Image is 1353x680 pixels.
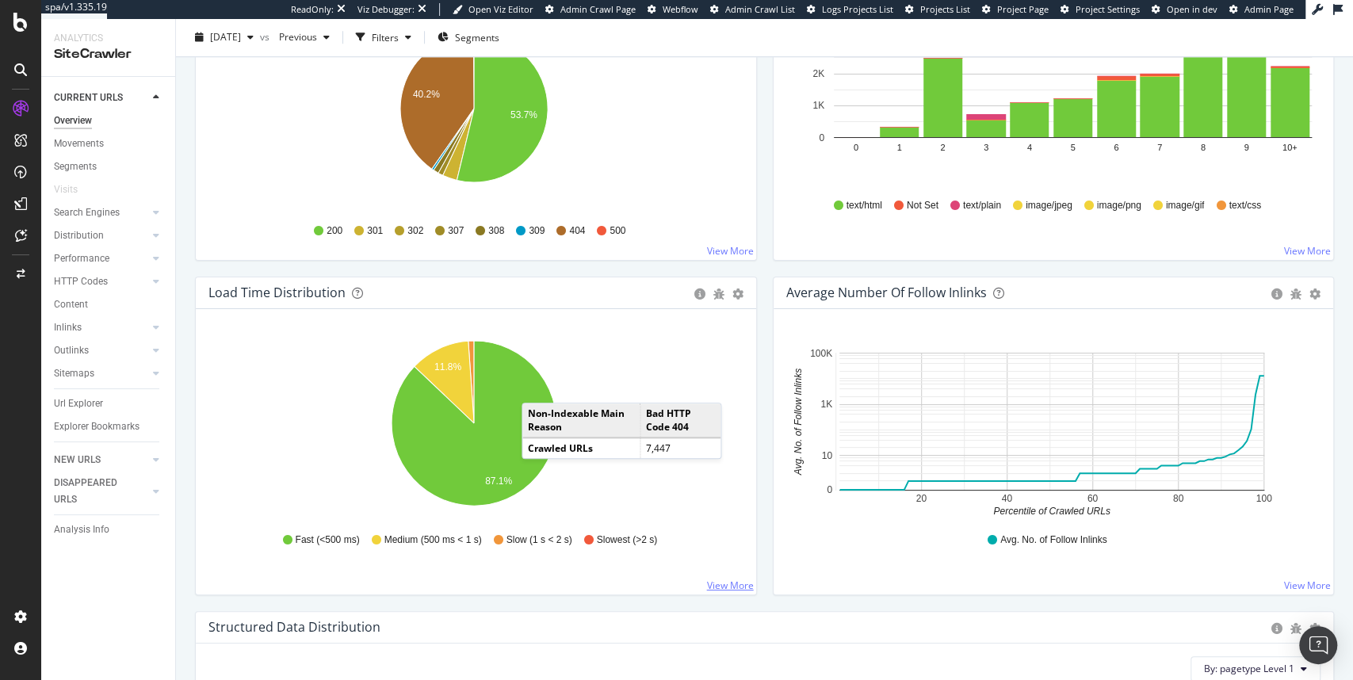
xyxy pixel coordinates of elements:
[54,319,82,336] div: Inlinks
[54,159,164,175] a: Segments
[905,3,970,16] a: Projects List
[522,403,640,437] td: Non-Indexable Main Reason
[510,109,537,120] text: 53.7%
[812,100,824,111] text: 1K
[597,533,657,547] span: Slowest (>2 s)
[54,452,101,468] div: NEW URLS
[1114,143,1118,152] text: 6
[260,31,273,44] span: vs
[350,25,418,51] button: Filters
[208,25,740,209] svg: A chart.
[54,159,97,175] div: Segments
[434,361,461,372] text: 11.8%
[1166,199,1205,212] span: image/gif
[1229,199,1261,212] span: text/css
[819,132,824,143] text: 0
[208,334,740,518] svg: A chart.
[54,113,164,129] a: Overview
[384,533,482,547] span: Medium (500 ms < 1 s)
[822,3,893,15] span: Logs Projects List
[1309,288,1321,300] div: gear
[54,296,164,313] a: Content
[54,90,123,106] div: CURRENT URLS
[54,475,134,508] div: DISAPPEARED URLS
[707,244,754,258] a: View More
[54,475,148,508] a: DISAPPEARED URLS
[1070,143,1075,152] text: 5
[732,288,743,300] div: gear
[357,3,415,16] div: Viz Debugger:
[367,224,383,238] span: 301
[569,224,585,238] span: 404
[54,181,94,198] a: Visits
[407,224,423,238] span: 302
[1172,493,1183,504] text: 80
[710,3,795,16] a: Admin Crawl List
[54,365,148,382] a: Sitemaps
[506,533,572,547] span: Slow (1 s < 2 s)
[807,3,893,16] a: Logs Projects List
[694,288,705,300] div: circle-info
[54,273,148,290] a: HTTP Codes
[821,450,832,461] text: 10
[1087,493,1098,504] text: 60
[54,136,164,152] a: Movements
[793,369,804,476] text: Avg. No. of Follow Inlinks
[296,533,360,547] span: Fast (<500 ms)
[54,181,78,198] div: Visits
[1244,143,1248,152] text: 9
[485,476,512,487] text: 87.1%
[54,204,148,221] a: Search Engines
[1152,3,1217,16] a: Open in dev
[896,143,901,152] text: 1
[610,224,625,238] span: 500
[54,418,140,435] div: Explorer Bookmarks
[54,90,148,106] a: CURRENT URLS
[786,334,1317,518] svg: A chart.
[327,224,342,238] span: 200
[54,452,148,468] a: NEW URLS
[983,143,988,152] text: 3
[853,143,858,152] text: 0
[54,365,94,382] div: Sitemaps
[488,224,504,238] span: 308
[993,506,1110,517] text: Percentile of Crawled URLs
[1097,199,1141,212] span: image/png
[846,199,881,212] span: text/html
[54,521,164,538] a: Analysis Info
[725,3,795,15] span: Admin Crawl List
[529,224,545,238] span: 309
[54,342,148,359] a: Outlinks
[431,25,506,51] button: Segments
[54,32,162,45] div: Analytics
[997,3,1049,15] span: Project Page
[413,89,440,100] text: 40.2%
[1001,493,1012,504] text: 40
[54,227,148,244] a: Distribution
[1026,199,1072,212] span: image/jpeg
[273,31,317,44] span: Previous
[1284,579,1331,592] a: View More
[455,31,499,44] span: Segments
[1282,143,1297,152] text: 10+
[1256,493,1271,504] text: 100
[1244,3,1294,15] span: Admin Page
[468,3,533,15] span: Open Viz Editor
[448,224,464,238] span: 307
[54,250,109,267] div: Performance
[54,204,120,221] div: Search Engines
[1156,143,1161,152] text: 7
[54,250,148,267] a: Performance
[54,342,89,359] div: Outlinks
[713,288,724,300] div: bug
[208,619,380,635] div: Structured Data Distribution
[820,399,832,410] text: 1K
[915,493,927,504] text: 20
[189,25,260,51] button: [DATE]
[453,3,533,16] a: Open Viz Editor
[54,113,92,129] div: Overview
[663,3,698,15] span: Webflow
[809,348,831,359] text: 100K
